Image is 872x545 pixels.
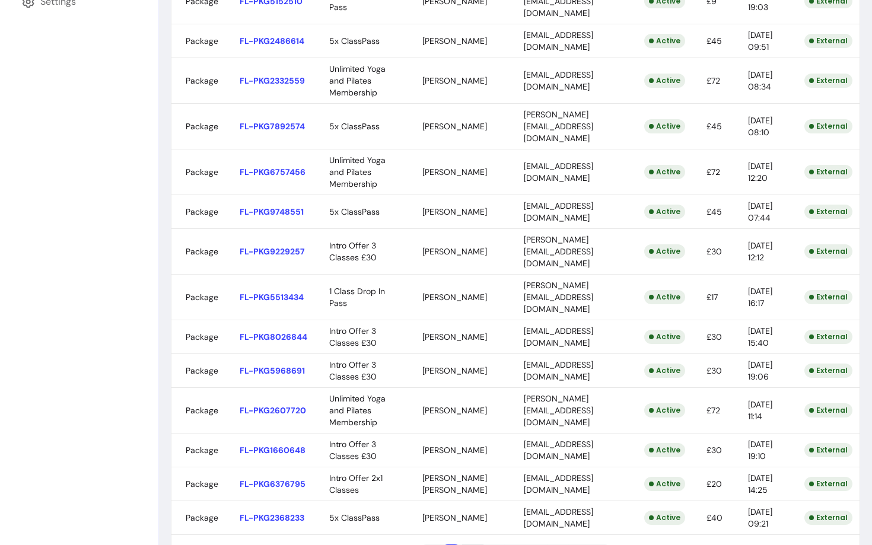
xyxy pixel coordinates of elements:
[804,74,852,88] div: External
[329,121,380,132] span: 5x ClassPass
[329,206,380,217] span: 5x ClassPass
[748,473,772,495] span: [DATE] 14:25
[422,332,487,342] span: [PERSON_NAME]
[422,206,487,217] span: [PERSON_NAME]
[644,511,685,525] div: Active
[524,506,593,529] span: [EMAIL_ADDRESS][DOMAIN_NAME]
[644,443,685,457] div: Active
[240,291,308,303] p: FL-PKG5513434
[240,246,308,257] p: FL-PKG9229257
[706,405,720,416] span: £72
[524,30,593,52] span: [EMAIL_ADDRESS][DOMAIN_NAME]
[186,405,218,416] span: Package
[748,30,772,52] span: [DATE] 09:51
[644,290,685,304] div: Active
[804,511,852,525] div: External
[644,119,685,133] div: Active
[422,473,487,495] span: [PERSON_NAME] [PERSON_NAME]
[644,330,685,344] div: Active
[329,393,386,428] span: Unlimited Yoga and Pilates Membership
[804,330,852,344] div: External
[186,206,218,217] span: Package
[329,240,377,263] span: Intro Offer 3 Classes £30
[524,326,593,348] span: [EMAIL_ADDRESS][DOMAIN_NAME]
[422,405,487,416] span: [PERSON_NAME]
[644,34,685,48] div: Active
[748,399,772,422] span: [DATE] 11:14
[804,290,852,304] div: External
[240,365,308,377] p: FL-PKG5968691
[706,75,720,86] span: £72
[186,445,218,455] span: Package
[644,165,685,179] div: Active
[524,280,593,314] span: [PERSON_NAME][EMAIL_ADDRESS][DOMAIN_NAME]
[524,69,593,92] span: [EMAIL_ADDRESS][DOMAIN_NAME]
[706,206,722,217] span: £45
[240,478,308,490] p: FL-PKG6376795
[804,477,852,491] div: External
[804,34,852,48] div: External
[804,364,852,378] div: External
[422,36,487,46] span: [PERSON_NAME]
[186,332,218,342] span: Package
[748,240,772,263] span: [DATE] 12:12
[240,404,308,416] p: FL-PKG2607720
[329,512,380,523] span: 5x ClassPass
[422,121,487,132] span: [PERSON_NAME]
[240,206,308,218] p: FL-PKG9748551
[240,166,308,178] p: FL-PKG6757456
[804,244,852,259] div: External
[524,200,593,223] span: [EMAIL_ADDRESS][DOMAIN_NAME]
[804,119,852,133] div: External
[706,246,722,257] span: £30
[186,292,218,302] span: Package
[706,332,722,342] span: £30
[706,445,722,455] span: £30
[524,109,593,144] span: [PERSON_NAME][EMAIL_ADDRESS][DOMAIN_NAME]
[240,75,308,87] p: FL-PKG2332559
[804,403,852,417] div: External
[329,439,377,461] span: Intro Offer 3 Classes £30
[804,443,852,457] div: External
[329,36,380,46] span: 5x ClassPass
[422,445,487,455] span: [PERSON_NAME]
[706,479,722,489] span: £20
[524,393,593,428] span: [PERSON_NAME][EMAIL_ADDRESS][DOMAIN_NAME]
[748,69,772,92] span: [DATE] 08:34
[524,473,593,495] span: [EMAIL_ADDRESS][DOMAIN_NAME]
[240,35,308,47] p: FL-PKG2486614
[186,36,218,46] span: Package
[186,121,218,132] span: Package
[706,512,723,523] span: £40
[186,75,218,86] span: Package
[329,326,377,348] span: Intro Offer 3 Classes £30
[644,74,685,88] div: Active
[804,205,852,219] div: External
[644,364,685,378] div: Active
[186,365,218,376] span: Package
[186,512,218,523] span: Package
[524,359,593,382] span: [EMAIL_ADDRESS][DOMAIN_NAME]
[240,120,308,132] p: FL-PKG7892574
[706,36,722,46] span: £45
[329,473,383,495] span: Intro Offer 2x1 Classes
[748,161,772,183] span: [DATE] 12:20
[422,75,487,86] span: [PERSON_NAME]
[329,155,386,189] span: Unlimited Yoga and Pilates Membership
[748,359,772,382] span: [DATE] 19:06
[329,359,377,382] span: Intro Offer 3 Classes £30
[748,115,772,138] span: [DATE] 08:10
[644,244,685,259] div: Active
[706,121,722,132] span: £45
[748,439,772,461] span: [DATE] 19:10
[706,365,722,376] span: £30
[422,292,487,302] span: [PERSON_NAME]
[644,205,685,219] div: Active
[329,63,386,98] span: Unlimited Yoga and Pilates Membership
[422,167,487,177] span: [PERSON_NAME]
[329,286,385,308] span: 1 Class Drop In Pass
[748,506,772,529] span: [DATE] 09:21
[804,165,852,179] div: External
[186,479,218,489] span: Package
[186,167,218,177] span: Package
